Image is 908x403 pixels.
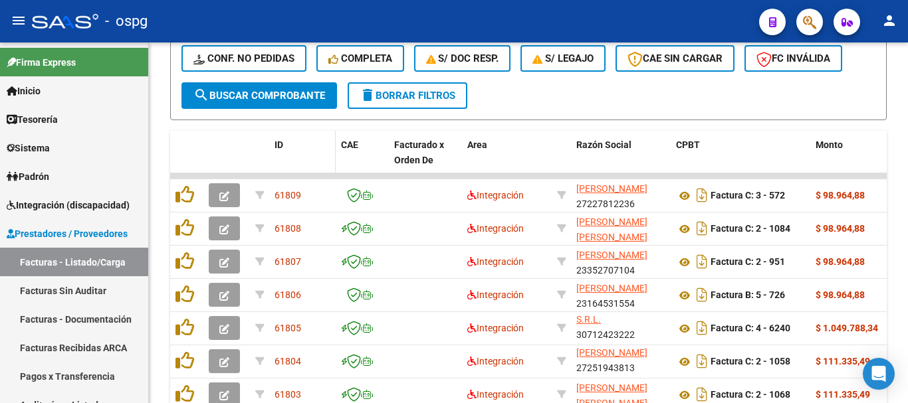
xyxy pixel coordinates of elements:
mat-icon: delete [360,87,376,103]
datatable-header-cell: CAE [336,131,389,189]
strong: Factura C: 2 - 1068 [711,390,790,400]
span: CPBT [676,139,700,150]
span: 61807 [275,256,301,267]
i: Descargar documento [693,185,711,206]
button: Conf. no pedidas [181,45,306,72]
span: Integración [467,389,524,400]
mat-icon: search [193,87,209,103]
datatable-header-cell: Razón Social [571,131,671,189]
strong: Factura C: 3 - 572 [711,191,785,201]
span: ID [275,139,283,150]
span: Prestadores / Proveedores [7,226,128,241]
span: 61806 [275,289,301,300]
strong: Factura C: 2 - 1084 [711,224,790,234]
datatable-header-cell: ID [269,131,336,189]
button: Completa [316,45,404,72]
i: Descargar documento [693,251,711,272]
mat-icon: menu [11,13,27,29]
i: Descargar documento [693,284,711,305]
span: Completa [328,52,392,64]
span: - ospg [105,7,148,36]
span: [PERSON_NAME] [576,283,647,293]
span: Monto [816,139,843,150]
strong: $ 111.335,49 [816,356,870,366]
button: S/ legajo [520,45,606,72]
span: Tesorería [7,112,58,127]
i: Descargar documento [693,218,711,239]
span: FC Inválida [756,52,830,64]
button: CAE SIN CARGAR [616,45,735,72]
span: Integración [467,289,524,300]
span: Integración [467,256,524,267]
span: 61804 [275,356,301,366]
strong: Factura C: 4 - 6240 [711,323,790,334]
span: 61808 [275,223,301,234]
div: 30712423222 [576,314,665,342]
mat-icon: person [881,13,897,29]
span: Integración [467,323,524,333]
datatable-header-cell: Monto [810,131,890,189]
span: Integración [467,190,524,201]
div: 23352707104 [576,248,665,276]
span: S/ Doc Resp. [426,52,499,64]
span: Sistema [7,141,50,155]
span: 61803 [275,389,301,400]
div: 23164531554 [576,281,665,309]
div: Open Intercom Messenger [863,358,895,390]
span: Borrar Filtros [360,90,455,102]
span: Integración (discapacidad) [7,198,130,212]
strong: $ 98.964,88 [816,223,865,234]
button: Buscar Comprobante [181,82,337,109]
strong: Factura C: 2 - 1058 [711,357,790,367]
strong: Factura B: 5 - 726 [711,290,785,301]
span: Integración [467,223,524,234]
span: Razón Social [576,139,631,150]
span: Firma Express [7,55,76,70]
span: S/ legajo [532,52,594,64]
span: [PERSON_NAME] [576,250,647,260]
i: Descargar documento [693,351,711,372]
span: Facturado x Orden De [394,139,444,165]
div: 27320050478 [576,214,665,242]
span: 61809 [275,190,301,201]
span: CAE [341,139,358,150]
strong: $ 98.964,88 [816,190,865,201]
div: 27251943813 [576,347,665,375]
strong: $ 111.335,49 [816,389,870,400]
span: CAE SIN CARGAR [627,52,723,64]
span: Integración [467,356,524,366]
span: Padrón [7,169,49,184]
button: S/ Doc Resp. [414,45,511,72]
span: [PERSON_NAME] [576,183,647,194]
span: [PERSON_NAME] [PERSON_NAME] [576,216,647,242]
span: Inicio [7,84,41,98]
span: Area [467,139,487,150]
span: Conf. no pedidas [193,52,294,64]
span: Buscar Comprobante [193,90,325,102]
strong: $ 98.964,88 [816,256,865,267]
div: 27227812236 [576,181,665,209]
datatable-header-cell: Area [462,131,552,189]
datatable-header-cell: Facturado x Orden De [389,131,462,189]
i: Descargar documento [693,317,711,339]
button: Borrar Filtros [348,82,467,109]
button: FC Inválida [744,45,842,72]
strong: $ 1.049.788,34 [816,323,878,333]
datatable-header-cell: CPBT [671,131,810,189]
strong: Factura C: 2 - 951 [711,257,785,268]
span: 61805 [275,323,301,333]
strong: $ 98.964,88 [816,289,865,300]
